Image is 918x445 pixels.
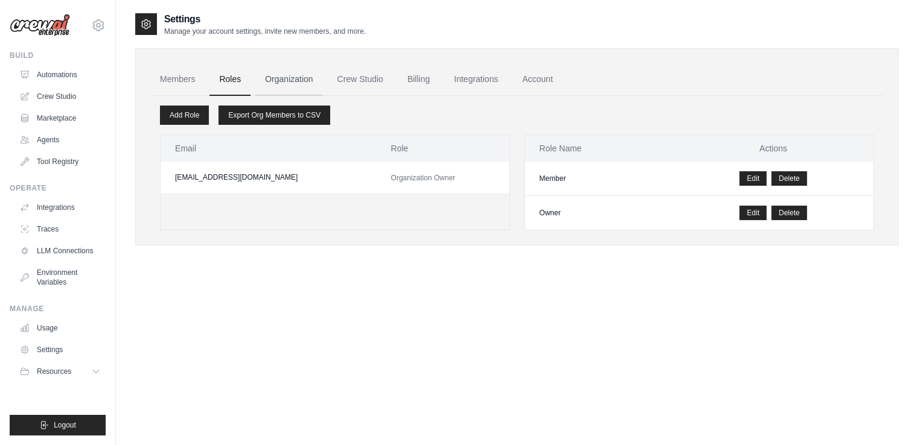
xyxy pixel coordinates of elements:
[739,171,767,186] a: Edit
[14,130,106,150] a: Agents
[771,171,807,186] button: Delete
[218,106,330,125] a: Export Org Members to CSV
[673,135,873,162] th: Actions
[160,106,209,125] a: Add Role
[14,198,106,217] a: Integrations
[739,206,767,220] a: Edit
[512,63,563,96] a: Account
[14,263,106,292] a: Environment Variables
[10,183,106,193] div: Operate
[14,340,106,359] a: Settings
[164,12,366,27] h2: Settings
[14,65,106,84] a: Automations
[14,152,106,171] a: Tool Registry
[54,420,76,430] span: Logout
[390,174,455,182] span: Organization Owner
[14,109,106,128] a: Marketplace
[10,14,70,37] img: Logo
[37,367,71,376] span: Resources
[14,318,106,338] a: Usage
[376,135,509,162] th: Role
[10,51,106,60] div: Build
[525,196,674,230] td: Owner
[14,241,106,260] a: LLM Connections
[14,219,106,239] a: Traces
[525,162,674,196] td: Member
[525,135,674,162] th: Role Name
[10,415,106,435] button: Logout
[444,63,508,96] a: Integrations
[209,63,250,96] a: Roles
[14,87,106,106] a: Crew Studio
[328,63,393,96] a: Crew Studio
[398,63,439,96] a: Billing
[161,135,376,162] th: Email
[255,63,322,96] a: Organization
[150,63,205,96] a: Members
[10,304,106,314] div: Manage
[771,206,807,220] button: Delete
[164,27,366,36] p: Manage your account settings, invite new members, and more.
[14,362,106,381] button: Resources
[161,162,376,193] td: [EMAIL_ADDRESS][DOMAIN_NAME]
